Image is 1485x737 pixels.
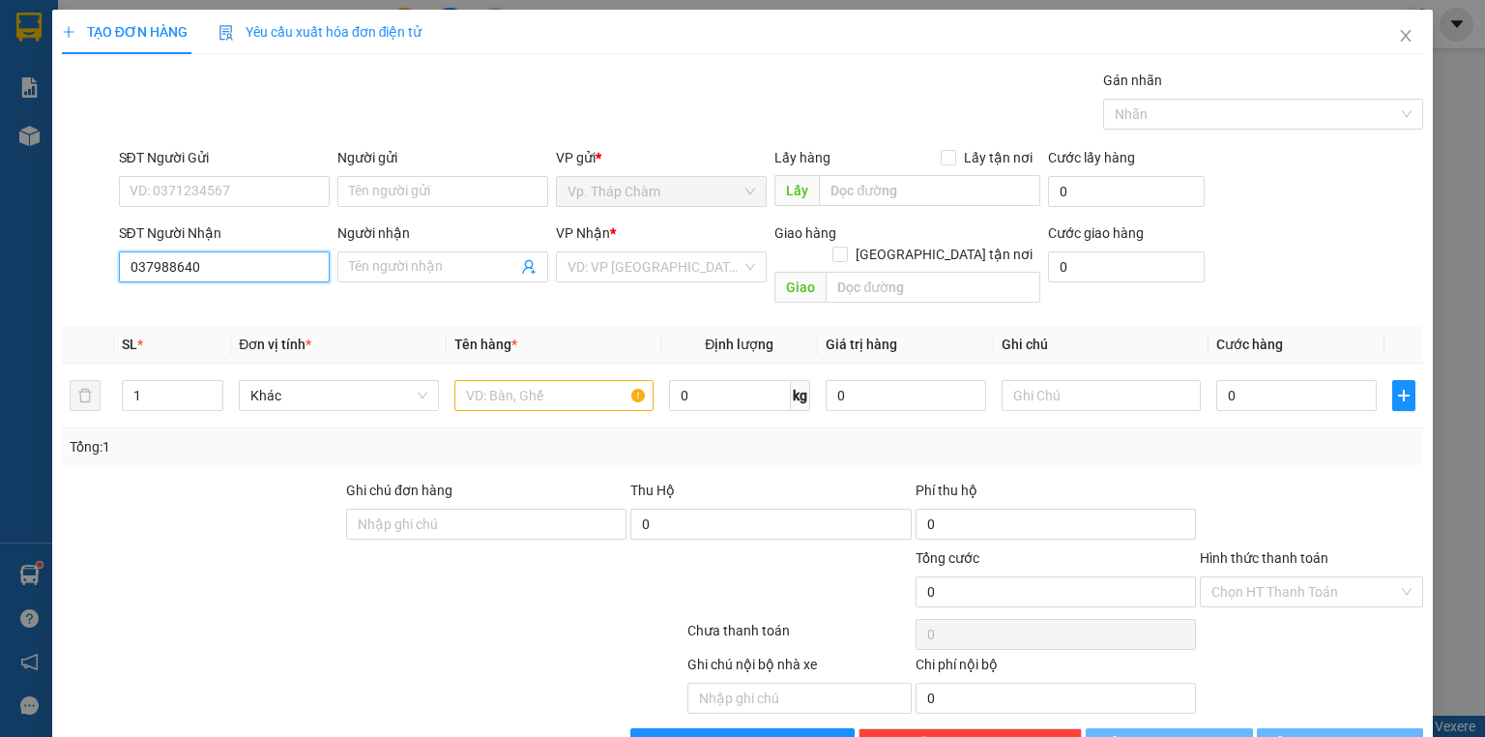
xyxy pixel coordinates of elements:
[454,380,654,411] input: VD: Bàn, Ghế
[1216,337,1283,352] span: Cước hàng
[556,225,610,241] span: VP Nhận
[774,175,819,206] span: Lấy
[774,272,826,303] span: Giao
[826,272,1040,303] input: Dọc đường
[819,175,1040,206] input: Dọc đường
[687,683,911,714] input: Nhập ghi chú
[521,259,537,275] span: user-add
[916,654,1196,683] div: Chi phí nội bộ
[630,483,675,498] span: Thu Hộ
[119,147,330,168] div: SĐT Người Gửi
[774,150,830,165] span: Lấy hàng
[239,337,311,352] span: Đơn vị tính
[916,550,979,566] span: Tổng cước
[826,337,897,352] span: Giá trị hàng
[568,177,755,206] span: Vp. Tháp Chàm
[774,225,836,241] span: Giao hàng
[1398,28,1413,44] span: close
[337,147,548,168] div: Người gửi
[346,483,452,498] label: Ghi chú đơn hàng
[705,337,773,352] span: Định lượng
[1379,10,1433,64] button: Close
[791,380,810,411] span: kg
[916,480,1196,509] div: Phí thu hộ
[454,337,517,352] span: Tên hàng
[337,222,548,244] div: Người nhận
[218,24,422,40] span: Yêu cầu xuất hóa đơn điện tử
[1392,380,1415,411] button: plus
[1048,176,1205,207] input: Cước lấy hàng
[122,337,137,352] span: SL
[62,25,75,39] span: plus
[1048,251,1205,282] input: Cước giao hàng
[556,147,767,168] div: VP gửi
[848,244,1040,265] span: [GEOGRAPHIC_DATA] tận nơi
[1200,550,1328,566] label: Hình thức thanh toán
[218,25,234,41] img: icon
[250,381,426,410] span: Khác
[70,380,101,411] button: delete
[1393,388,1414,403] span: plus
[687,654,911,683] div: Ghi chú nội bộ nhà xe
[994,326,1208,364] th: Ghi chú
[1103,73,1162,88] label: Gán nhãn
[70,436,574,457] div: Tổng: 1
[956,147,1040,168] span: Lấy tận nơi
[1048,150,1135,165] label: Cước lấy hàng
[685,620,913,654] div: Chưa thanh toán
[346,509,626,540] input: Ghi chú đơn hàng
[119,222,330,244] div: SĐT Người Nhận
[1048,225,1144,241] label: Cước giao hàng
[826,380,986,411] input: 0
[62,24,188,40] span: TẠO ĐƠN HÀNG
[1002,380,1201,411] input: Ghi Chú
